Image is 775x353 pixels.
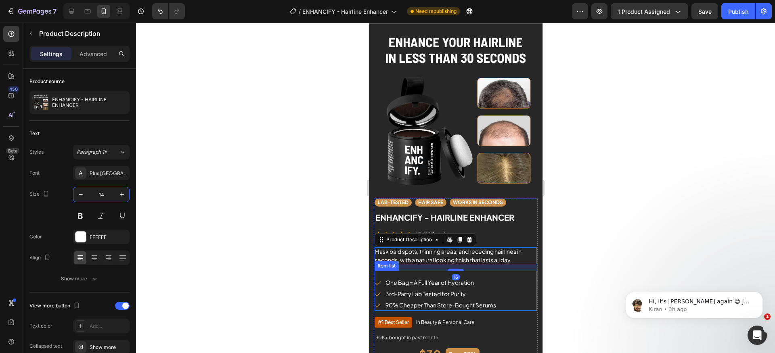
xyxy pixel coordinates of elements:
div: Align [29,253,52,263]
p: No compare price [9,329,44,334]
div: Show more [90,344,128,351]
img: product feature img [33,94,49,111]
div: Size [29,189,51,200]
p: Save 32% [80,326,107,336]
div: 450 [8,86,19,92]
div: Beta [6,148,19,154]
div: Plus [GEOGRAPHIC_DATA] Sans [90,170,128,177]
div: Collapsed text [29,343,62,350]
span: Save [698,8,712,15]
button: 1 product assigned [611,3,688,19]
div: Product source [29,78,65,85]
p: Advanced [80,50,107,58]
button: Publish [721,3,755,19]
span: 1 [764,313,771,320]
iframe: Intercom live chat [748,326,767,345]
span: / [299,7,301,16]
div: $30 [49,324,73,340]
div: Styles [29,148,44,156]
span: 1 product assigned [618,7,670,16]
div: Text color [29,322,52,330]
p: Settings [40,50,63,58]
button: Paragraph 1* [73,145,130,159]
div: FFFFFF [90,234,128,241]
button: Save [691,3,718,19]
iframe: Design area [369,23,542,353]
span: Need republishing [415,8,457,15]
div: Show more [61,275,98,283]
span: ENHANCIFY - Hairline Enhancer [302,7,388,16]
p: Message from Kiran, sent 3h ago [35,31,139,38]
span: Hi, It's [PERSON_NAME] again 😊 Just want to follow up since I have not received any response from... [35,23,139,94]
p: Product Description [39,29,126,38]
iframe: Intercom notifications message [614,275,775,331]
button: Show more [29,272,130,286]
div: View more button [29,301,82,311]
div: Text [29,130,40,137]
div: Undo/Redo [152,3,185,19]
button: 7 [3,3,60,19]
div: Publish [728,7,748,16]
div: Color [29,233,42,240]
span: Paragraph 1* [77,148,107,156]
div: Font [29,169,40,177]
p: 7 [53,6,57,16]
div: Add... [90,323,128,330]
p: ENHANCIFY - HAIRLINE ENHANCER [52,97,126,108]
